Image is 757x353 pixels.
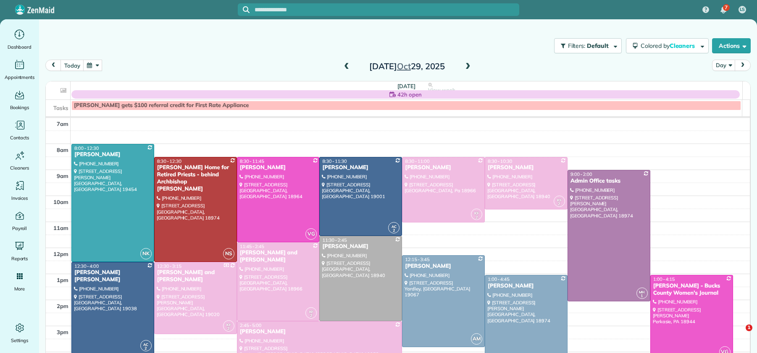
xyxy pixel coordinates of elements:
a: Cleaners [3,149,36,172]
span: Cleaners [10,164,29,172]
span: 42h open [397,90,422,99]
button: Focus search [238,6,250,13]
button: Colored byCleaners [626,38,709,53]
small: 2 [141,345,151,353]
div: [PERSON_NAME] and [PERSON_NAME] [157,269,234,283]
span: KF [474,211,479,215]
span: 7 [725,4,728,11]
a: Invoices [3,179,36,202]
small: 2 [389,227,399,235]
div: [PERSON_NAME] [PERSON_NAME] [74,269,152,283]
span: KF [557,198,562,202]
span: NS [223,248,234,259]
span: 11:45 - 2:45 [240,243,264,249]
span: Filters: [568,42,586,50]
span: 7am [57,120,68,127]
span: 9:00 - 2:00 [570,171,592,177]
span: More [14,285,25,293]
span: AC [143,342,148,347]
span: 8:00 - 12:30 [74,145,99,151]
div: [PERSON_NAME] and [PERSON_NAME] [239,249,317,264]
span: 8:30 - 11:45 [240,158,264,164]
span: Contacts [10,133,29,142]
small: 2 [223,325,234,333]
button: today [60,60,84,71]
div: [PERSON_NAME] [405,164,482,171]
span: View week [428,87,455,94]
span: 1:00 - 4:45 [488,276,510,282]
a: Payroll [3,209,36,233]
span: 12:15 - 3:45 [405,256,429,262]
span: Invoices [11,194,28,202]
span: 1 [746,324,752,331]
div: [PERSON_NAME] Home for Retired Priests - behind Archbishop [PERSON_NAME] [157,164,234,193]
span: AC [392,224,397,229]
span: Oct [397,61,411,71]
div: [PERSON_NAME] - Bucks County Women's Journal [653,282,731,297]
div: 7 unread notifications [715,1,732,19]
span: KF [309,309,314,314]
span: KF [226,322,231,327]
button: prev [45,60,61,71]
small: 1 [637,292,647,300]
a: Dashboard [3,28,36,51]
span: 3pm [57,329,68,335]
span: Settings [11,336,29,345]
a: Reports [3,239,36,263]
div: [PERSON_NAME] [487,164,565,171]
span: 2pm [57,303,68,309]
span: 12pm [53,251,68,257]
div: [PERSON_NAME] [74,151,152,158]
small: 2 [554,200,565,208]
span: 8:30 - 11:00 [405,158,429,164]
a: Filters: Default [550,38,622,53]
span: MH [639,290,645,294]
span: 11am [53,225,68,231]
span: Default [587,42,609,50]
span: Dashboard [8,43,32,51]
div: [PERSON_NAME] [322,243,400,250]
span: 1:00 - 4:15 [653,276,675,282]
a: Contacts [3,118,36,142]
span: Cleaners [670,42,697,50]
iframe: Intercom live chat [728,324,749,345]
span: Appointments [5,73,35,81]
span: Colored by [641,42,698,50]
span: [PERSON_NAME] gets $100 referral credit for First Rate Appliance [74,102,249,109]
span: 12:30 - 3:15 [157,263,181,269]
button: Filters: Default [554,38,622,53]
div: [PERSON_NAME] [239,164,317,171]
a: Bookings [3,88,36,112]
a: Settings [3,321,36,345]
small: 2 [471,214,482,222]
span: 8am [57,146,68,153]
span: Reports [11,254,28,263]
span: 12:30 - 4:00 [74,263,99,269]
button: next [735,60,751,71]
div: [PERSON_NAME] [405,263,482,270]
span: AM [471,333,482,345]
span: 2:45 - 5:00 [240,322,262,328]
span: 8:30 - 11:30 [322,158,347,164]
svg: Focus search [243,6,250,13]
span: Bookings [10,103,29,112]
span: 9am [57,173,68,179]
span: LS [740,6,745,13]
button: Actions [712,38,751,53]
span: 10am [53,199,68,205]
span: 1pm [57,277,68,283]
div: Admin Office tasks [570,178,648,185]
span: NK [140,248,152,259]
div: [PERSON_NAME] [322,164,400,171]
span: 8:30 - 10:30 [488,158,512,164]
span: 11:30 - 2:45 [322,237,347,243]
button: Day [712,60,735,71]
div: [PERSON_NAME] [487,282,565,290]
span: Payroll [12,224,27,233]
div: [PERSON_NAME] [239,328,400,335]
span: 8:30 - 12:30 [157,158,181,164]
small: 2 [306,312,316,320]
h2: [DATE] 29, 2025 [355,62,460,71]
span: [DATE] [397,83,415,89]
a: Appointments [3,58,36,81]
